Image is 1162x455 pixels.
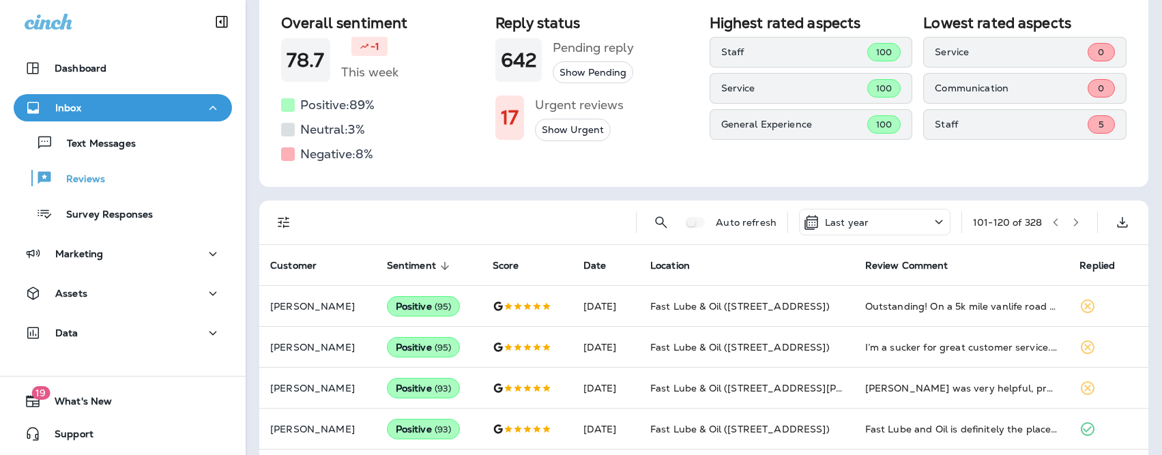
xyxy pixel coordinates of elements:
span: Customer [270,260,334,272]
span: Score [493,260,519,271]
span: Date [583,260,607,271]
span: Sentiment [387,260,436,271]
span: ( 95 ) [435,342,452,353]
span: Sentiment [387,260,454,272]
span: Customer [270,260,317,271]
span: 100 [876,46,892,58]
h2: Overall sentiment [281,14,484,31]
span: ( 95 ) [435,301,452,312]
span: What's New [41,396,112,412]
span: Fast Lube & Oil ([STREET_ADDRESS]) [650,341,830,353]
button: Marketing [14,240,232,267]
button: Support [14,420,232,447]
p: Dashboard [55,63,106,74]
span: Review Comment [865,260,966,272]
h5: Negative: 8 % [300,143,373,165]
h5: Urgent reviews [535,94,624,116]
div: Positive [387,378,461,398]
h5: This week [341,61,398,83]
button: Survey Responses [14,199,232,228]
p: Staff [721,46,867,57]
p: Staff [935,119,1088,130]
button: Collapse Sidebar [203,8,241,35]
h1: 17 [501,106,519,129]
p: Reviews [53,173,105,186]
td: [DATE] [572,286,639,327]
span: 0 [1098,83,1104,94]
p: Service [935,46,1088,57]
span: ( 93 ) [435,424,452,435]
div: Positive [387,419,461,439]
button: Data [14,319,232,347]
span: Replied [1079,260,1115,271]
span: Score [493,260,537,272]
span: 0 [1098,46,1104,58]
p: Survey Responses [53,209,153,222]
button: Show Urgent [535,119,611,141]
div: Outstanding! On a 5k mile vanlife road trip from Phoenix to Vancouver & stopped in Astoria for a ... [865,299,1058,313]
button: Reviews [14,164,232,192]
span: Review Comment [865,260,948,271]
span: Fast Lube & Oil ([STREET_ADDRESS]) [650,423,830,435]
p: Auto refresh [716,217,776,228]
button: Export as CSV [1109,209,1136,236]
p: Service [721,83,867,93]
button: 19What's New [14,387,232,415]
h2: Lowest rated aspects [923,14,1127,31]
p: Communication [935,83,1088,93]
div: Positive [387,337,461,357]
span: 100 [876,119,892,130]
td: [DATE] [572,409,639,450]
span: Fast Lube & Oil ([STREET_ADDRESS]) [650,300,830,312]
p: Assets [55,288,87,299]
div: Positive [387,296,461,317]
h2: Reply status [495,14,699,31]
span: Date [583,260,624,272]
p: [PERSON_NAME] [270,424,365,435]
span: Location [650,260,690,271]
p: Data [55,327,78,338]
button: Text Messages [14,128,232,157]
button: Inbox [14,94,232,121]
p: [PERSON_NAME] [270,301,365,312]
button: Search Reviews [648,209,675,236]
span: Replied [1079,260,1133,272]
p: [PERSON_NAME] [270,342,365,353]
button: Filters [270,209,297,236]
button: Assets [14,280,232,307]
p: Text Messages [53,138,136,151]
span: 19 [31,386,50,400]
h2: Highest rated aspects [710,14,913,31]
p: Last year [825,217,869,228]
span: 5 [1099,119,1104,130]
div: Johnny was very helpful, professional and service was excellent. [865,381,1058,395]
span: 100 [876,83,892,94]
h5: Pending reply [553,37,634,59]
td: [DATE] [572,327,639,368]
h1: 642 [501,49,536,72]
button: Dashboard [14,55,232,82]
div: I’m a sucker for great customer service. A shout-out to Hayden and the crew at Fast Lube and Oil,... [865,340,1058,354]
div: Fast Lube and Oil is definitely the place to go for a quick oil change and good service I have be... [865,422,1058,436]
h1: 78.7 [287,49,325,72]
span: Support [41,428,93,445]
span: Fast Lube & Oil ([STREET_ADDRESS][PERSON_NAME]) [650,382,914,394]
p: Marketing [55,248,103,259]
span: Location [650,260,708,272]
p: -1 [371,40,379,53]
p: [PERSON_NAME] [270,383,365,394]
div: 101 - 120 of 328 [973,217,1042,228]
p: Inbox [55,102,81,113]
td: [DATE] [572,368,639,409]
span: ( 93 ) [435,383,452,394]
button: Show Pending [553,61,633,84]
p: General Experience [721,119,867,130]
h5: Positive: 89 % [300,94,375,116]
h5: Neutral: 3 % [300,119,365,141]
